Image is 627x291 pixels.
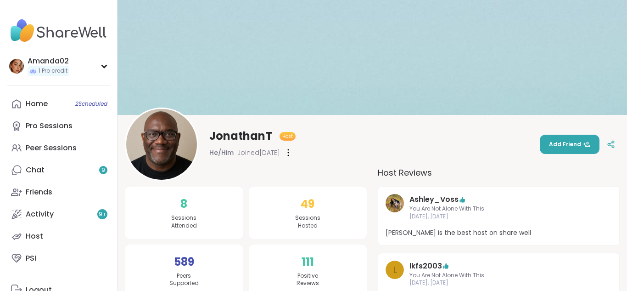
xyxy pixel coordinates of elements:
span: JonathanT [209,129,272,143]
a: Host [7,225,110,247]
span: [DATE], [DATE] [409,213,588,221]
a: Friends [7,181,110,203]
span: 589 [174,254,194,270]
img: ShareWell Nav Logo [7,15,110,47]
div: Friends [26,187,52,197]
a: Ashley_Voss [386,194,404,221]
div: Chat [26,165,45,175]
button: Add Friend [540,135,599,154]
span: 8 [180,196,187,212]
span: Sessions Attended [171,214,197,230]
div: Host [26,231,43,241]
img: Ashley_Voss [386,194,404,212]
div: Activity [26,209,54,219]
a: Chat9 [7,159,110,181]
div: Pro Sessions [26,121,73,131]
a: PSI [7,247,110,269]
span: Add Friend [549,140,590,148]
span: [PERSON_NAME] is the best host on share well [386,228,612,238]
span: 1 Pro credit [39,67,67,75]
a: l [386,261,404,287]
span: Joined [DATE] [237,148,280,157]
span: l [393,263,397,277]
span: 9 + [99,211,106,218]
span: He/Him [209,148,234,157]
a: Home2Scheduled [7,93,110,115]
span: You Are Not Alone With This [409,205,588,213]
a: Peer Sessions [7,137,110,159]
span: 9 [101,166,105,174]
img: JonathanT [126,109,197,180]
span: You Are Not Alone With This [409,272,588,280]
a: Ashley_Voss [409,194,459,205]
a: lkfs2003 [409,261,442,272]
span: 111 [302,254,314,270]
span: Positive Reviews [297,272,319,288]
span: [DATE], [DATE] [409,279,588,287]
div: Home [26,99,48,109]
span: Peers Supported [169,272,199,288]
div: Peer Sessions [26,143,77,153]
img: Amanda02 [9,59,24,74]
span: 2 Scheduled [75,100,107,108]
div: Amanda02 [28,56,69,66]
a: Pro Sessions [7,115,110,137]
span: Host [282,133,293,140]
div: PSI [26,253,36,263]
a: Activity9+ [7,203,110,225]
span: 49 [301,196,314,212]
span: Sessions Hosted [295,214,320,230]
